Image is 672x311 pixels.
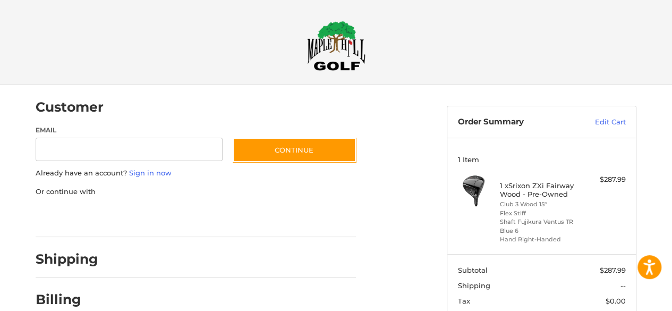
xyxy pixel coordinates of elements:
[500,200,581,209] li: Club 3 Wood 15°
[500,209,581,218] li: Flex Stiff
[458,266,488,274] span: Subtotal
[500,217,581,235] li: Shaft Fujikura Ventus TR Blue 6
[36,168,356,179] p: Already have an account?
[500,235,581,244] li: Hand Right-Handed
[36,291,98,308] h2: Billing
[36,125,223,135] label: Email
[584,174,626,185] div: $287.99
[32,207,112,226] iframe: PayPal-paypal
[307,21,365,71] img: Maple Hill Golf
[458,155,626,164] h3: 1 Item
[233,138,356,162] button: Continue
[36,251,98,267] h2: Shipping
[600,266,626,274] span: $287.99
[36,187,356,197] p: Or continue with
[36,99,104,115] h2: Customer
[122,207,202,226] iframe: PayPal-paylater
[212,207,292,226] iframe: PayPal-venmo
[129,169,172,177] a: Sign in now
[458,117,572,128] h3: Order Summary
[500,181,581,199] h4: 1 x Srixon ZXi Fairway Wood - Pre-Owned
[572,117,626,128] a: Edit Cart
